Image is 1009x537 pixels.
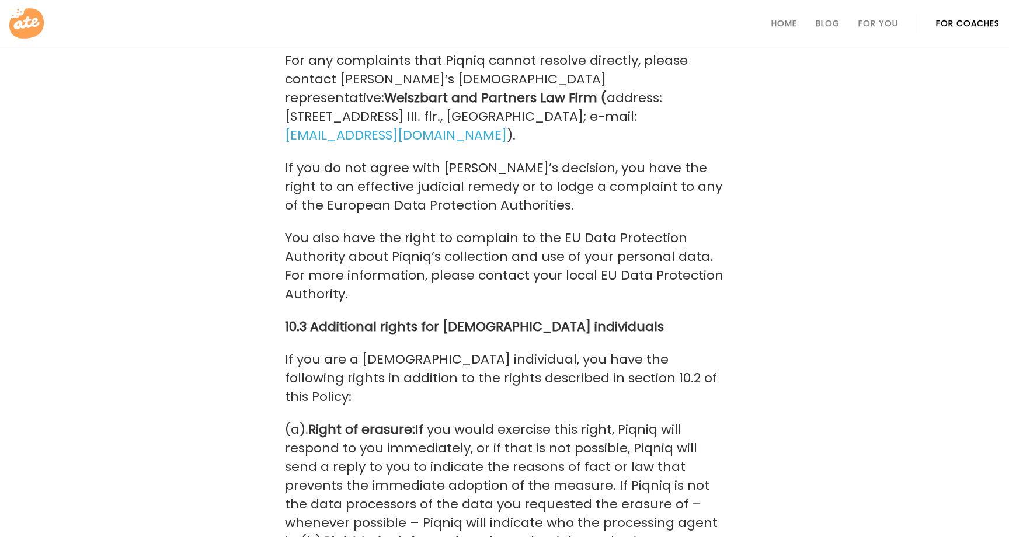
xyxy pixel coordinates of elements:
a: For You [858,19,898,28]
p: For any complaints that Piqniq cannot resolve directly, please contact [PERSON_NAME]’s [DEMOGRAPH... [285,51,724,145]
a: For Coaches [936,19,1000,28]
p: If you do not agree with [PERSON_NAME]’s decision, you have the right to an effective judicial re... [285,159,724,215]
strong: 10.3 Additional rights for [DEMOGRAPHIC_DATA] individuals [285,318,664,336]
a: Blog [816,19,840,28]
p: If you are a [DEMOGRAPHIC_DATA] individual, you have the following rights in addition to the righ... [285,350,724,406]
a: Home [771,19,797,28]
a: [EMAIL_ADDRESS][DOMAIN_NAME] [285,126,507,145]
p: You also have the right to complain to the EU Data Protection Authority about Piqniq’s collection... [285,229,724,304]
strong: Right of erasure: [308,420,415,438]
strong: Weiszbart and Partners Law Firm ( [384,89,607,107]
